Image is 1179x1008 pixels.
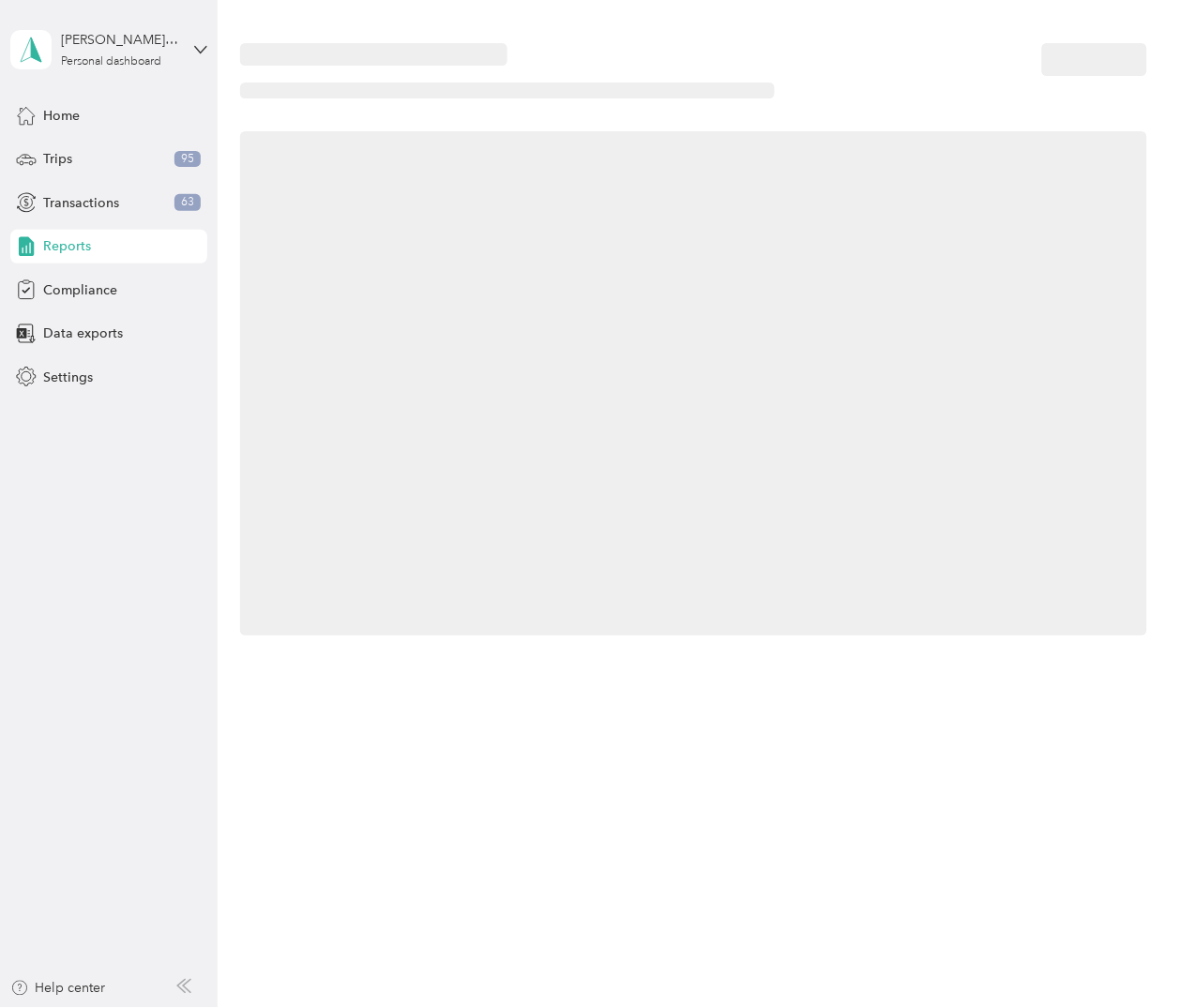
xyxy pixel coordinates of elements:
[61,56,161,68] div: Personal dashboard
[43,280,117,300] span: Compliance
[43,323,123,343] span: Data exports
[174,151,201,168] span: 95
[10,979,106,999] button: Help center
[43,368,93,387] span: Settings
[43,193,119,213] span: Transactions
[61,30,178,50] div: [PERSON_NAME][EMAIL_ADDRESS][DOMAIN_NAME]
[43,106,80,126] span: Home
[1074,903,1179,1008] iframe: Everlance-gr Chat Button Frame
[43,236,91,256] span: Reports
[43,149,72,169] span: Trips
[174,194,201,211] span: 63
